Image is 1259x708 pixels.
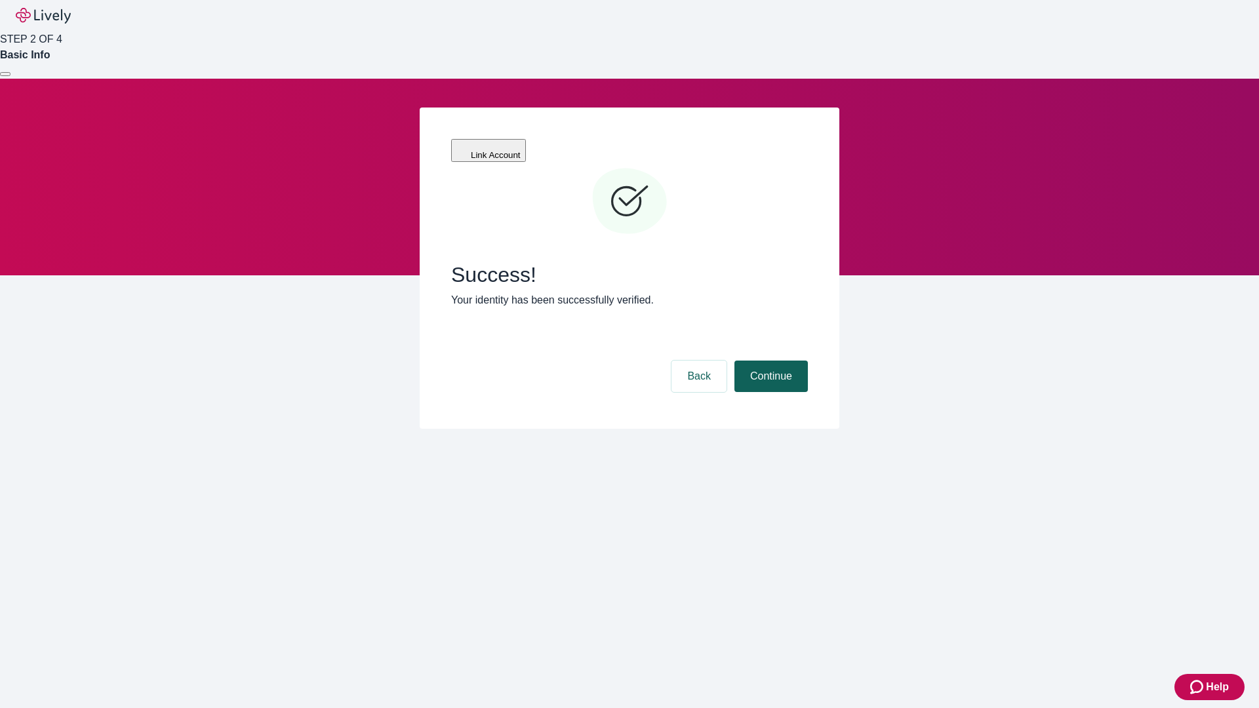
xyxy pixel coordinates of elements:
p: Your identity has been successfully verified. [451,292,808,308]
span: Help [1206,679,1229,695]
svg: Checkmark icon [590,163,669,241]
button: Continue [734,361,808,392]
button: Back [671,361,727,392]
button: Zendesk support iconHelp [1174,674,1245,700]
span: Success! [451,262,808,287]
svg: Zendesk support icon [1190,679,1206,695]
img: Lively [16,8,71,24]
button: Link Account [451,139,526,162]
